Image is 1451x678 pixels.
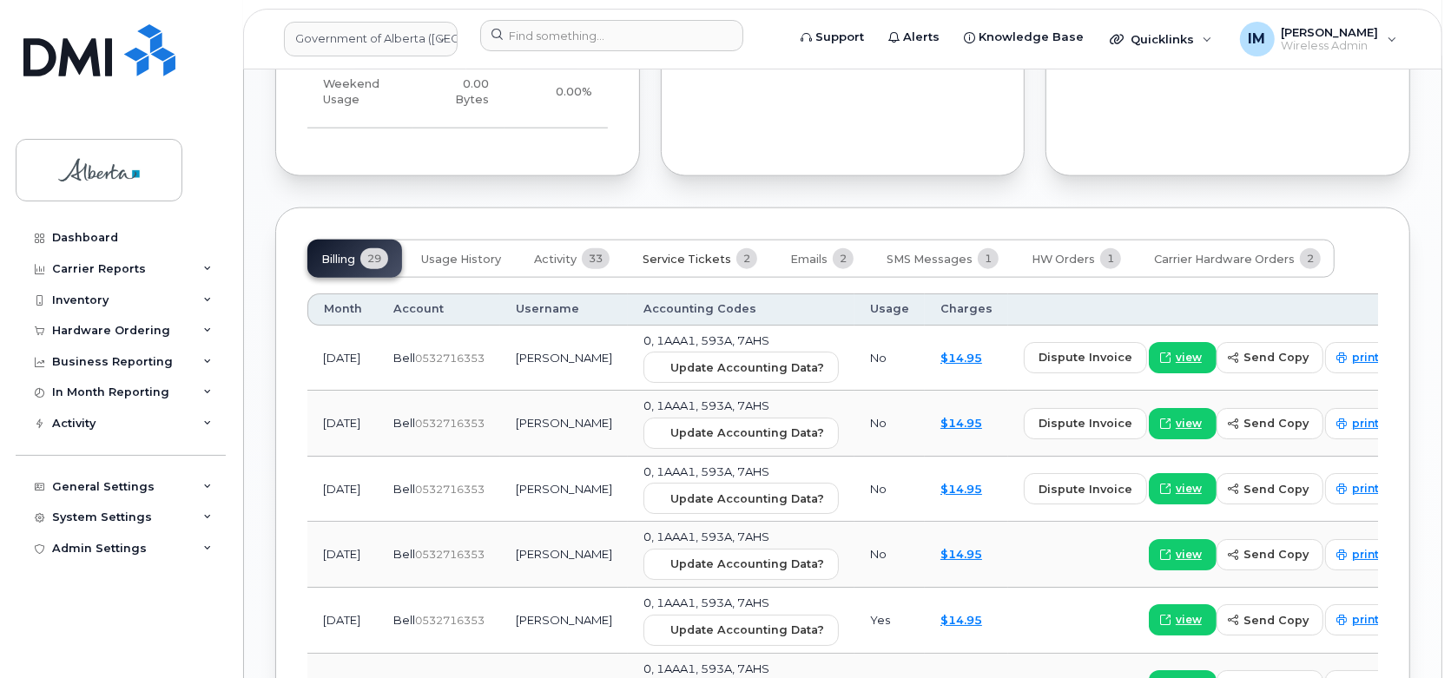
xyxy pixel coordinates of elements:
[415,614,485,627] span: 0532716353
[1098,22,1224,56] div: Quicklinks
[1149,604,1217,635] a: view
[643,253,731,267] span: Service Tickets
[643,549,839,580] button: Update Accounting Data?
[1024,473,1147,504] button: dispute invoice
[788,20,876,55] a: Support
[1243,481,1309,497] span: send copy
[1325,473,1394,504] a: print
[670,556,824,572] span: Update Accounting Data?
[1300,248,1321,269] span: 2
[854,457,925,523] td: No
[887,253,973,267] span: SMS Messages
[1217,342,1323,373] button: send copy
[1282,39,1379,53] span: Wireless Admin
[854,522,925,588] td: No
[643,530,769,543] span: 0, 1AAA1, 593A, 7AHS
[480,20,743,51] input: Find something...
[940,416,982,430] a: $14.95
[1154,253,1295,267] span: Carrier Hardware Orders
[628,293,854,325] th: Accounting Codes
[1176,481,1202,497] span: view
[854,293,925,325] th: Usage
[500,326,628,392] td: [PERSON_NAME]
[1243,546,1309,563] span: send copy
[500,457,628,523] td: [PERSON_NAME]
[1024,342,1147,373] button: dispute invoice
[1352,350,1379,365] span: print
[643,398,769,412] span: 0, 1AAA1, 593A, 7AHS
[1149,408,1217,439] a: view
[1149,473,1217,504] a: view
[1149,539,1217,570] a: view
[1039,415,1132,431] span: dispute invoice
[307,391,378,457] td: [DATE]
[1249,29,1266,49] span: IM
[307,457,378,523] td: [DATE]
[1352,416,1379,431] span: print
[736,248,757,269] span: 2
[284,22,458,56] a: Government of Alberta (GOA)
[1149,342,1217,373] a: view
[1228,22,1409,56] div: Iris MacKinnon
[940,613,982,627] a: $14.95
[582,248,610,269] span: 33
[643,483,839,514] button: Update Accounting Data?
[1282,25,1379,39] span: [PERSON_NAME]
[854,326,925,392] td: No
[925,293,1008,325] th: Charges
[500,391,628,457] td: [PERSON_NAME]
[833,248,854,269] span: 2
[307,522,378,588] td: [DATE]
[1325,539,1394,570] a: print
[979,29,1084,46] span: Knowledge Base
[940,351,982,365] a: $14.95
[378,293,500,325] th: Account
[854,391,925,457] td: No
[815,29,864,46] span: Support
[854,588,925,654] td: Yes
[1032,253,1095,267] span: HW Orders
[670,359,824,376] span: Update Accounting Data?
[1352,481,1379,497] span: print
[1217,604,1323,635] button: send copy
[393,351,415,365] span: Bell
[1217,408,1323,439] button: send copy
[978,248,999,269] span: 1
[307,293,378,325] th: Month
[534,253,577,267] span: Activity
[790,253,828,267] span: Emails
[1176,416,1202,431] span: view
[643,615,839,646] button: Update Accounting Data?
[307,326,378,392] td: [DATE]
[412,56,504,129] td: 0.00 Bytes
[670,622,824,638] span: Update Accounting Data?
[903,29,940,46] span: Alerts
[940,482,982,496] a: $14.95
[415,417,485,430] span: 0532716353
[1217,539,1323,570] button: send copy
[1325,342,1394,373] a: print
[876,20,952,55] a: Alerts
[307,56,412,129] td: Weekend Usage
[1352,612,1379,628] span: print
[940,547,982,561] a: $14.95
[643,352,839,383] button: Update Accounting Data?
[393,416,415,430] span: Bell
[415,352,485,365] span: 0532716353
[393,482,415,496] span: Bell
[1325,604,1394,635] a: print
[307,56,608,129] tr: Friday from 6:00pm to Monday 8:00am
[1243,415,1309,431] span: send copy
[1039,349,1132,365] span: dispute invoice
[1217,473,1323,504] button: send copy
[643,596,769,609] span: 0, 1AAA1, 593A, 7AHS
[500,293,628,325] th: Username
[1100,248,1121,269] span: 1
[643,662,769,675] span: 0, 1AAA1, 593A, 7AHS
[670,425,824,441] span: Update Accounting Data?
[643,464,769,478] span: 0, 1AAA1, 593A, 7AHS
[1176,547,1202,563] span: view
[1325,408,1394,439] a: print
[1243,349,1309,365] span: send copy
[500,522,628,588] td: [PERSON_NAME]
